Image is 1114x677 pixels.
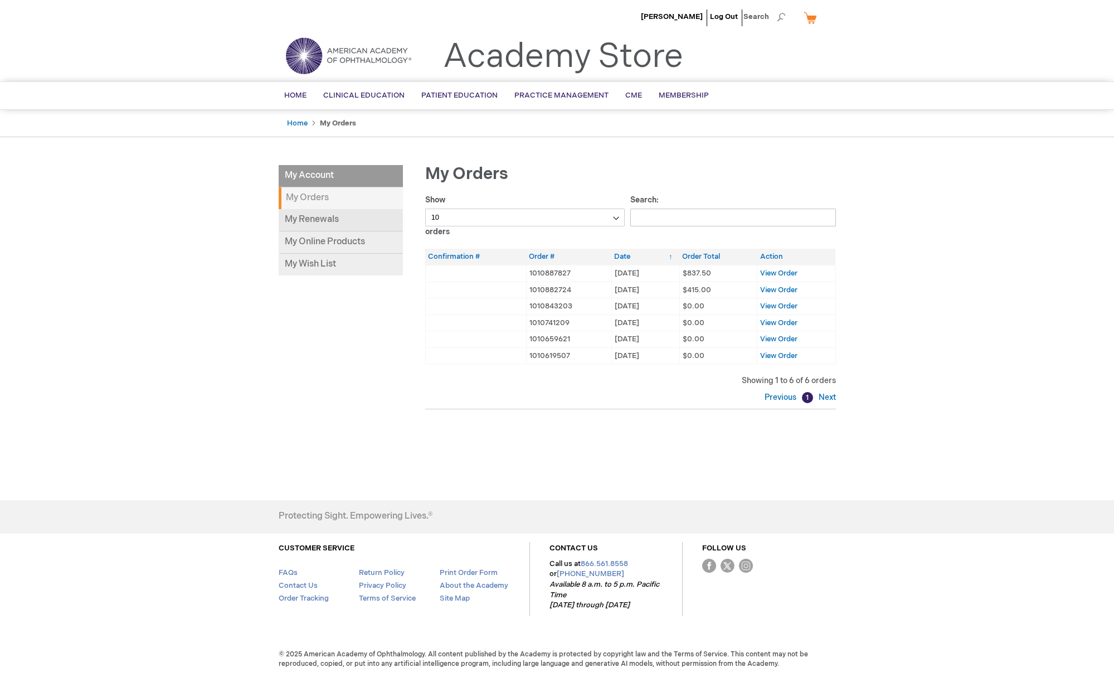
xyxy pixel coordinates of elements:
[279,581,318,590] a: Contact Us
[757,249,835,265] th: Action: activate to sort column ascending
[611,298,679,315] td: [DATE]
[279,254,403,275] a: My Wish List
[683,286,711,294] span: $415.00
[287,119,308,128] a: Home
[611,331,679,348] td: [DATE]
[683,302,704,311] span: $0.00
[683,269,711,278] span: $837.50
[659,91,709,100] span: Membership
[760,335,797,344] a: View Order
[279,594,329,603] a: Order Tracking
[279,568,298,577] a: FAQs
[359,594,416,603] a: Terms of Service
[739,559,753,573] img: instagram
[760,318,797,327] a: View Order
[440,581,508,590] a: About the Academy
[359,581,406,590] a: Privacy Policy
[421,91,498,100] span: Patient Education
[721,559,734,573] img: Twitter
[557,569,624,578] a: [PHONE_NUMBER]
[359,568,405,577] a: Return Policy
[440,568,498,577] a: Print Order Form
[549,544,598,553] a: CONTACT US
[702,544,746,553] a: FOLLOW US
[443,37,683,77] a: Academy Store
[765,393,799,402] a: Previous
[279,544,354,553] a: CUSTOMER SERVICE
[611,282,679,298] td: [DATE]
[611,249,679,265] th: Date: activate to sort column ascending
[760,286,797,294] a: View Order
[679,249,757,265] th: Order Total: activate to sort column ascending
[760,351,797,360] a: View Order
[526,331,611,348] td: 1010659621
[760,302,797,311] a: View Order
[611,265,679,282] td: [DATE]
[802,392,813,403] a: 1
[284,91,307,100] span: Home
[526,265,611,282] td: 1010887827
[702,559,716,573] img: Facebook
[683,351,704,360] span: $0.00
[683,335,704,344] span: $0.00
[549,580,659,610] em: Available 8 a.m. to 5 p.m. Pacific Time [DATE] through [DATE]
[526,298,611,315] td: 1010843203
[425,249,526,265] th: Confirmation #: activate to sort column ascending
[526,347,611,364] td: 1010619507
[323,91,405,100] span: Clinical Education
[425,195,625,236] label: Show orders
[630,209,836,226] input: Search:
[279,511,432,521] h4: Protecting Sight. Empowering Lives.®
[816,393,836,402] a: Next
[279,231,403,254] a: My Online Products
[526,282,611,298] td: 1010882724
[641,12,703,21] a: [PERSON_NAME]
[710,12,738,21] a: Log Out
[526,249,611,265] th: Order #: activate to sort column ascending
[425,164,508,184] span: My Orders
[760,269,797,278] a: View Order
[611,315,679,331] td: [DATE]
[279,187,403,209] strong: My Orders
[630,195,836,222] label: Search:
[270,650,844,669] span: © 2025 American Academy of Ophthalmology. All content published by the Academy is protected by co...
[279,209,403,231] a: My Renewals
[440,594,470,603] a: Site Map
[625,91,642,100] span: CME
[425,375,836,386] div: Showing 1 to 6 of 6 orders
[683,318,704,327] span: $0.00
[425,209,625,226] select: Showorders
[320,119,356,128] strong: My Orders
[514,91,609,100] span: Practice Management
[743,6,786,28] span: Search
[526,315,611,331] td: 1010741209
[611,347,679,364] td: [DATE]
[549,559,663,611] p: Call us at or
[581,559,628,568] a: 866.561.8558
